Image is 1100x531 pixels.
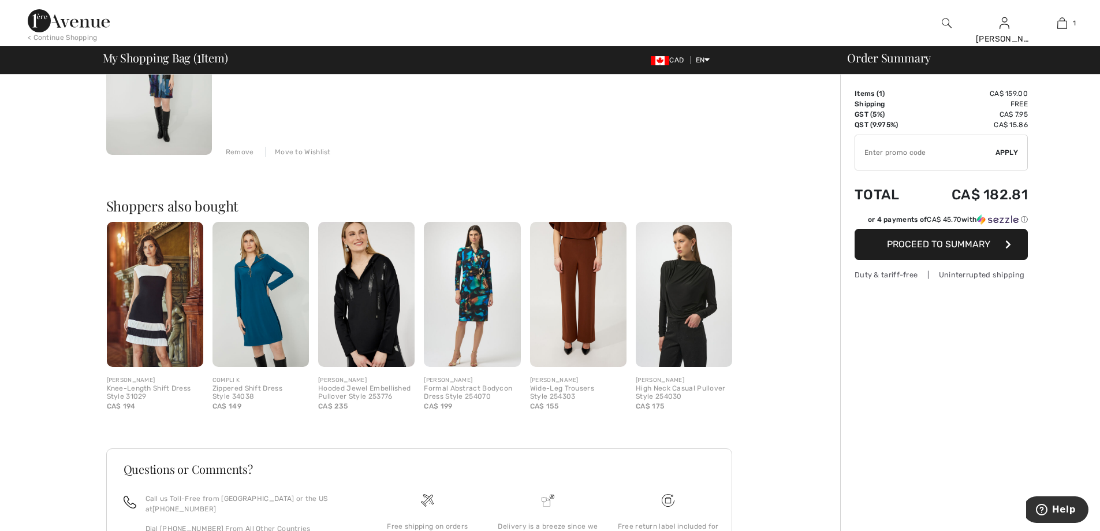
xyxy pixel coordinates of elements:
img: Hooded Jewel Embellished Pullover Style 253776 [318,222,415,367]
div: or 4 payments of with [868,214,1028,225]
a: Sign In [1000,17,1009,28]
span: CA$ 199 [424,402,452,410]
div: < Continue Shopping [28,32,98,43]
img: Free shipping on orders over $99 [421,494,434,507]
td: Shipping [855,99,919,109]
img: High Neck Casual Pullover Style 254030 [636,222,732,367]
span: CA$ 149 [212,402,241,410]
span: Proceed to Summary [887,239,990,250]
img: Knee-Length Shift Dress Style 31029 [107,222,203,367]
div: or 4 payments ofCA$ 45.70withSezzle Click to learn more about Sezzle [855,214,1028,229]
span: CA$ 45.70 [927,216,961,224]
h2: Shoppers also bought [106,199,741,213]
iframe: Opens a widget where you can find more information [1026,496,1088,525]
td: Total [855,175,919,214]
img: search the website [942,16,952,30]
div: [PERSON_NAME] [976,33,1032,45]
a: 1 [1034,16,1090,30]
span: EN [696,56,710,64]
img: My Info [1000,16,1009,30]
div: Order Summary [833,52,1093,64]
div: Wide-Leg Trousers Style 254303 [530,385,627,401]
img: Sezzle [977,214,1019,225]
td: GST (5%) [855,109,919,120]
img: call [124,496,136,508]
img: Free shipping on orders over $99 [662,494,674,507]
td: Free [919,99,1028,109]
img: Wide-Leg Trousers Style 254303 [530,222,627,367]
div: [PERSON_NAME] [530,376,627,385]
span: CA$ 175 [636,402,664,410]
td: QST (9.975%) [855,120,919,130]
td: CA$ 182.81 [919,175,1028,214]
span: 1 [1073,18,1076,28]
input: Promo code [855,135,995,170]
div: High Neck Casual Pullover Style 254030 [636,385,732,401]
span: Apply [995,147,1019,158]
td: Items ( ) [855,88,919,99]
div: Formal Abstract Bodycon Dress Style 254070 [424,385,520,401]
a: [PHONE_NUMBER] [152,505,216,513]
div: Move to Wishlist [265,147,331,157]
img: Zippered Shift Dress Style 34038 [212,222,309,367]
div: [PERSON_NAME] [107,376,203,385]
div: Knee-Length Shift Dress Style 31029 [107,385,203,401]
div: [PERSON_NAME] [636,376,732,385]
p: Call us Toll-Free from [GEOGRAPHIC_DATA] or the US at [146,493,354,514]
img: Formal Abstract Bodycon Dress Style 254070 [424,222,520,367]
div: Duty & tariff-free | Uninterrupted shipping [855,269,1028,280]
span: CA$ 194 [107,402,136,410]
img: Canadian Dollar [651,56,669,65]
img: 1ère Avenue [28,9,110,32]
button: Proceed to Summary [855,229,1028,260]
div: [PERSON_NAME] [424,376,520,385]
img: My Bag [1057,16,1067,30]
div: [PERSON_NAME] [318,376,415,385]
td: CA$ 7.95 [919,109,1028,120]
span: 1 [879,90,882,98]
span: CAD [651,56,688,64]
h3: Questions or Comments? [124,463,715,475]
div: Remove [226,147,254,157]
span: 1 [197,49,201,64]
td: CA$ 159.00 [919,88,1028,99]
div: Hooded Jewel Embellished Pullover Style 253776 [318,385,415,401]
span: CA$ 235 [318,402,348,410]
span: My Shopping Bag ( Item) [103,52,228,64]
div: COMPLI K [212,376,309,385]
td: CA$ 15.86 [919,120,1028,130]
img: Delivery is a breeze since we pay the duties! [542,494,554,507]
span: CA$ 155 [530,402,558,410]
div: Zippered Shift Dress Style 34038 [212,385,309,401]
